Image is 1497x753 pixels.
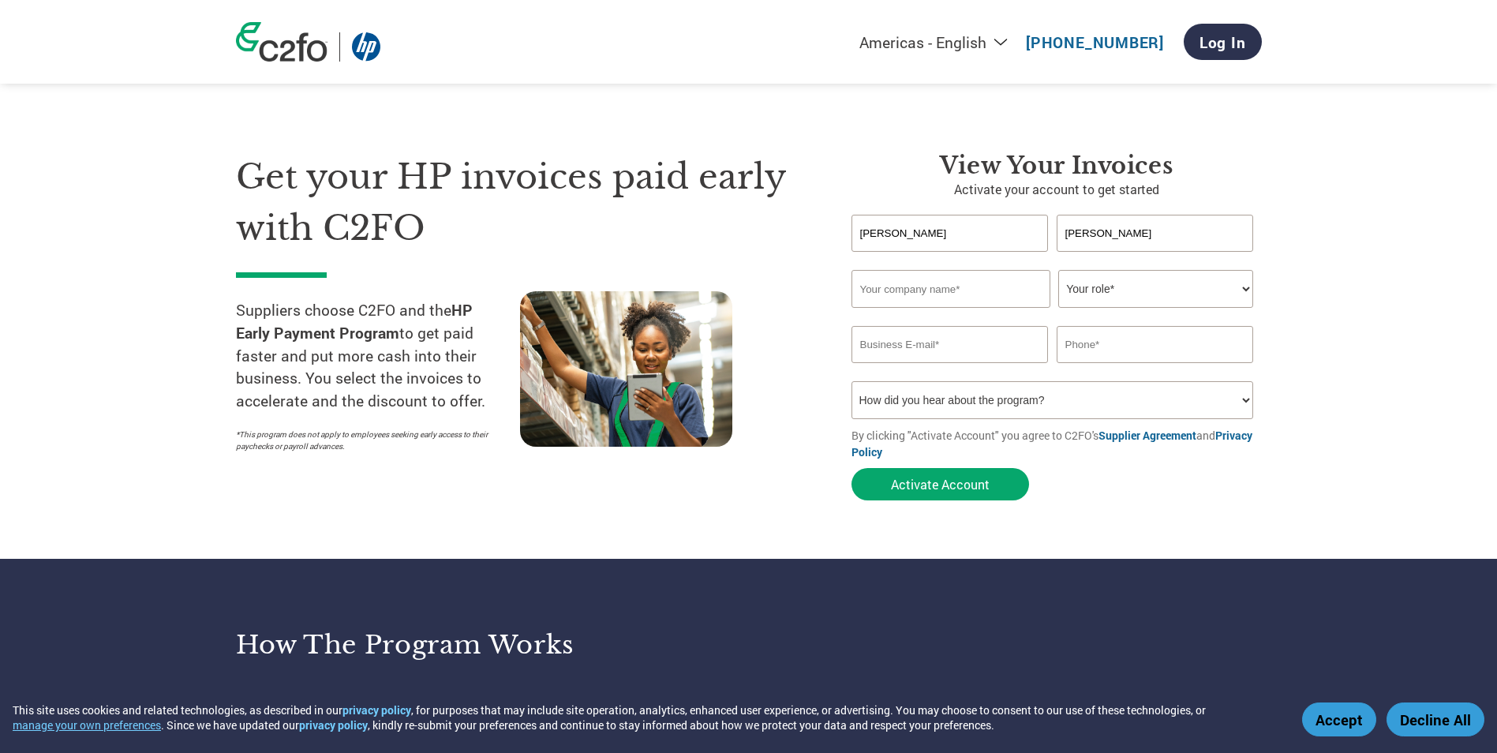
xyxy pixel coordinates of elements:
a: privacy policy [342,702,411,717]
img: HP [352,32,380,62]
select: Title/Role [1058,270,1253,308]
div: Invalid first name or first name is too long [851,253,1049,264]
input: First Name* [851,215,1049,252]
p: By clicking "Activate Account" you agree to C2FO's and [851,427,1262,460]
button: Accept [1302,702,1376,736]
div: This site uses cookies and related technologies, as described in our , for purposes that may incl... [13,702,1279,732]
input: Invalid Email format [851,326,1049,363]
input: Your company name* [851,270,1050,308]
p: Suppliers choose C2FO and the to get paid faster and put more cash into their business. You selec... [236,299,520,413]
input: Last Name* [1057,215,1254,252]
a: Privacy Policy [851,428,1252,459]
input: Phone* [1057,326,1254,363]
img: c2fo logo [236,22,327,62]
a: Log In [1184,24,1262,60]
button: Activate Account [851,468,1029,500]
p: Activate your account to get started [851,180,1262,199]
a: [PHONE_NUMBER] [1026,32,1164,52]
div: Invalid company name or company name is too long [851,309,1254,320]
div: Inavlid Email Address [851,365,1049,375]
h1: Get your HP invoices paid early with C2FO [236,152,804,253]
a: Supplier Agreement [1098,428,1196,443]
div: Inavlid Phone Number [1057,365,1254,375]
button: manage your own preferences [13,717,161,732]
h3: View Your Invoices [851,152,1262,180]
a: privacy policy [299,717,368,732]
h3: How the program works [236,629,729,661]
p: *This program does not apply to employees seeking early access to their paychecks or payroll adva... [236,429,504,452]
button: Decline All [1387,702,1484,736]
img: supply chain worker [520,291,732,447]
strong: HP Early Payment Program [236,300,473,343]
div: Invalid last name or last name is too long [1057,253,1254,264]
